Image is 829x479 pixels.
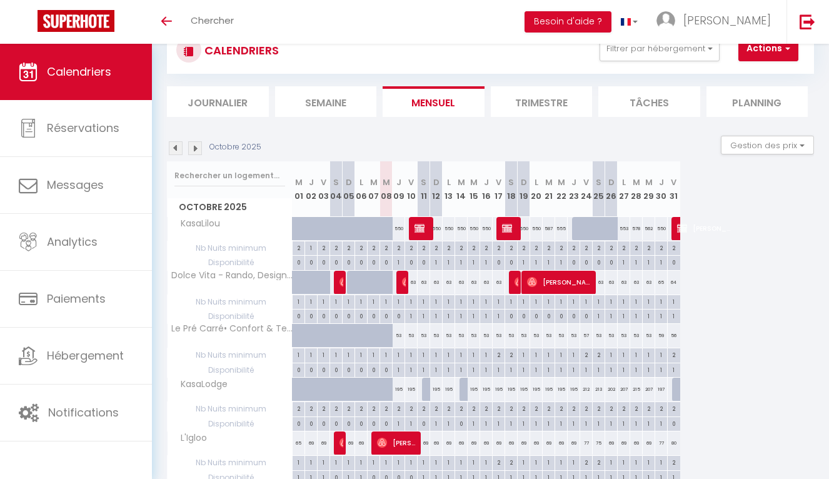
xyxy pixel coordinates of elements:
div: 53 [568,324,580,347]
abbr: S [421,176,426,188]
div: 550 [430,217,443,240]
span: [PERSON_NAME] [502,216,519,240]
div: 0 [343,256,354,268]
abbr: J [571,176,576,188]
div: 1 [655,256,667,268]
div: 2 [493,241,505,253]
span: [PERSON_NAME] [677,216,735,240]
div: 2 [643,241,655,253]
div: 0 [580,256,592,268]
div: 2 [330,241,342,253]
div: 63 [468,271,480,294]
div: 0 [318,310,329,321]
abbr: S [508,176,514,188]
span: Nb Nuits minimum [168,348,292,362]
div: 2 [505,241,517,253]
div: 0 [293,310,304,321]
div: 1 [468,348,480,360]
li: Journalier [167,86,269,117]
div: 53 [493,324,505,347]
div: 1 [668,310,680,321]
div: 1 [393,348,404,360]
div: 1 [305,241,317,253]
th: 22 [555,161,568,217]
span: Réservations [47,120,119,136]
div: 1 [643,295,655,307]
span: [PERSON_NAME] [377,431,419,455]
span: Calendriers [47,64,111,79]
div: 550 [530,217,543,240]
div: 0 [318,256,329,268]
div: 1 [455,348,467,360]
div: 0 [605,256,617,268]
div: 1 [368,295,379,307]
div: 53 [405,324,418,347]
span: Disponibilité [168,256,292,270]
div: 65 [655,271,668,294]
div: 0 [343,310,354,321]
abbr: S [596,176,601,188]
div: 53 [593,324,605,347]
div: 0 [493,256,505,268]
div: 2 [505,348,517,360]
div: 53 [505,324,518,347]
div: 64 [668,271,680,294]
div: 2 [630,241,642,253]
span: [PERSON_NAME] [683,13,771,28]
div: 2 [355,241,367,253]
div: 0 [568,310,580,321]
div: 63 [430,271,443,294]
th: 05 [343,161,355,217]
div: 2 [455,241,467,253]
img: Super Booking [38,10,114,32]
div: 1 [530,295,542,307]
div: 1 [618,310,630,321]
th: 20 [530,161,543,217]
div: 1 [593,295,605,307]
span: Le Pré Carré• Confort & Terrasse [169,324,294,333]
div: 0 [305,256,317,268]
div: 550 [468,217,480,240]
div: 53 [618,324,630,347]
th: 02 [305,161,318,217]
div: 1 [655,310,667,321]
li: Semaine [275,86,377,117]
th: 29 [643,161,655,217]
div: 1 [455,256,467,268]
div: 1 [430,256,442,268]
div: 1 [318,348,329,360]
abbr: J [484,176,489,188]
div: 63 [605,271,618,294]
div: 1 [430,348,442,360]
div: 2 [668,241,680,253]
div: 2 [618,241,630,253]
span: Paiements [47,291,106,306]
th: 11 [418,161,430,217]
abbr: L [447,176,451,188]
div: 1 [555,295,567,307]
div: 53 [518,324,530,347]
div: 562 [643,217,655,240]
div: 1 [555,256,567,268]
div: 63 [443,271,455,294]
div: 1 [455,310,467,321]
th: 14 [455,161,468,217]
abbr: M [545,176,553,188]
div: 0 [668,256,680,268]
abbr: V [496,176,501,188]
div: 1 [643,256,655,268]
li: Trimestre [491,86,593,117]
div: 550 [393,217,405,240]
th: 06 [355,161,368,217]
div: 1 [330,295,342,307]
div: 1 [293,295,304,307]
div: 53 [468,324,480,347]
div: 1 [380,348,392,360]
abbr: J [396,176,401,188]
span: Notifications [48,405,119,420]
abbr: V [583,176,589,188]
div: 1 [405,295,417,307]
div: 1 [430,295,442,307]
div: 1 [618,256,630,268]
div: 1 [418,348,430,360]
